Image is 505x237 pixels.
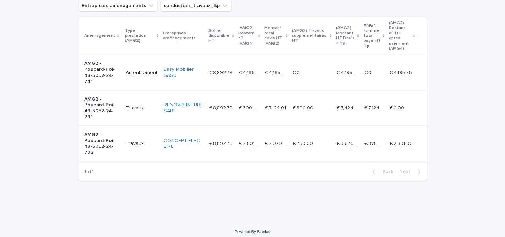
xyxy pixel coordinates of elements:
[125,27,154,45] p: Type prestation (AMG2)
[84,96,120,120] p: AMG2 - Poupard-Poi-48-5052-24-791
[390,104,406,111] p: € 0.00
[164,102,203,114] a: RENOVPEINTURE SARL
[126,105,158,111] p: Travaux
[126,70,158,76] p: Ameublement
[209,139,234,147] p: € 8,892.79
[265,104,287,111] p: € 7,124.01
[209,104,234,111] p: € 8,892.79
[265,139,288,147] p: € 2,929.00
[163,29,204,43] p: Entreprises aménagements
[126,141,158,147] p: Travaux
[78,126,427,161] tr: AMG2 - Poupard-Poi-48-5052-24-792TravauxCONCEPT'ELEC EIRL € 8,892.79€ 8,892.79 € 2,801.00€ 2,801....
[396,169,427,175] button: Next
[293,68,301,76] p: € 0
[293,104,315,111] p: € 300.00
[366,169,396,175] button: Back
[78,163,99,181] p: 1 of 1
[234,230,270,234] a: Powered By Stacker
[164,67,203,79] a: Easy Mobilier SASU
[399,169,415,174] span: Next
[238,24,256,47] p: (AMG2) Restant dû (AMG4)
[337,68,360,76] p: € 4,195.76
[364,139,385,147] p: € 878.00
[337,104,360,111] p: € 7,424.01
[265,68,288,76] p: € 4,195.76
[239,68,261,76] p: € 4,195.76
[208,27,230,45] p: Solde disponible HT
[78,55,427,90] tr: AMG2 - Poupard-Poi-48-5052-24-741AmeublementEasy Mobilier SASU € 8,892.79€ 8,892.79 € 4,195.76€ 4...
[264,24,284,47] p: Montant total devis HT (AMG2)
[239,104,261,111] p: € 300.00
[389,19,411,52] p: (AMG2) Restant dû HT apres paiement (AMG4)
[364,104,385,111] p: € 7,124.01
[378,169,393,174] span: Back
[390,68,413,76] p: € 4,195.76
[336,24,355,47] p: (AMG2) Montant HT Devis + TS
[292,27,327,45] p: (AMG2) Travaux supplémentaires HT
[164,138,203,150] a: CONCEPT'ELEC EIRL
[390,139,414,147] p: € 2,801.00
[209,68,234,76] p: € 8,892.79
[364,68,373,76] p: € 0
[337,139,360,147] p: € 3,679.00
[84,32,115,40] p: Aménagement
[84,132,120,156] p: AMG2 - Poupard-Poi-48-5052-24-792
[78,90,427,126] tr: AMG2 - Poupard-Poi-48-5052-24-791TravauxRENOVPEINTURE SARL € 8,892.79€ 8,892.79 € 300.00€ 300.00 ...
[364,22,381,50] p: AMG4 somme total payé HT lkp
[239,139,261,147] p: € 2,801.00
[84,61,120,84] p: AMG2 - Poupard-Poi-48-5052-24-741
[293,139,314,147] p: € 750.00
